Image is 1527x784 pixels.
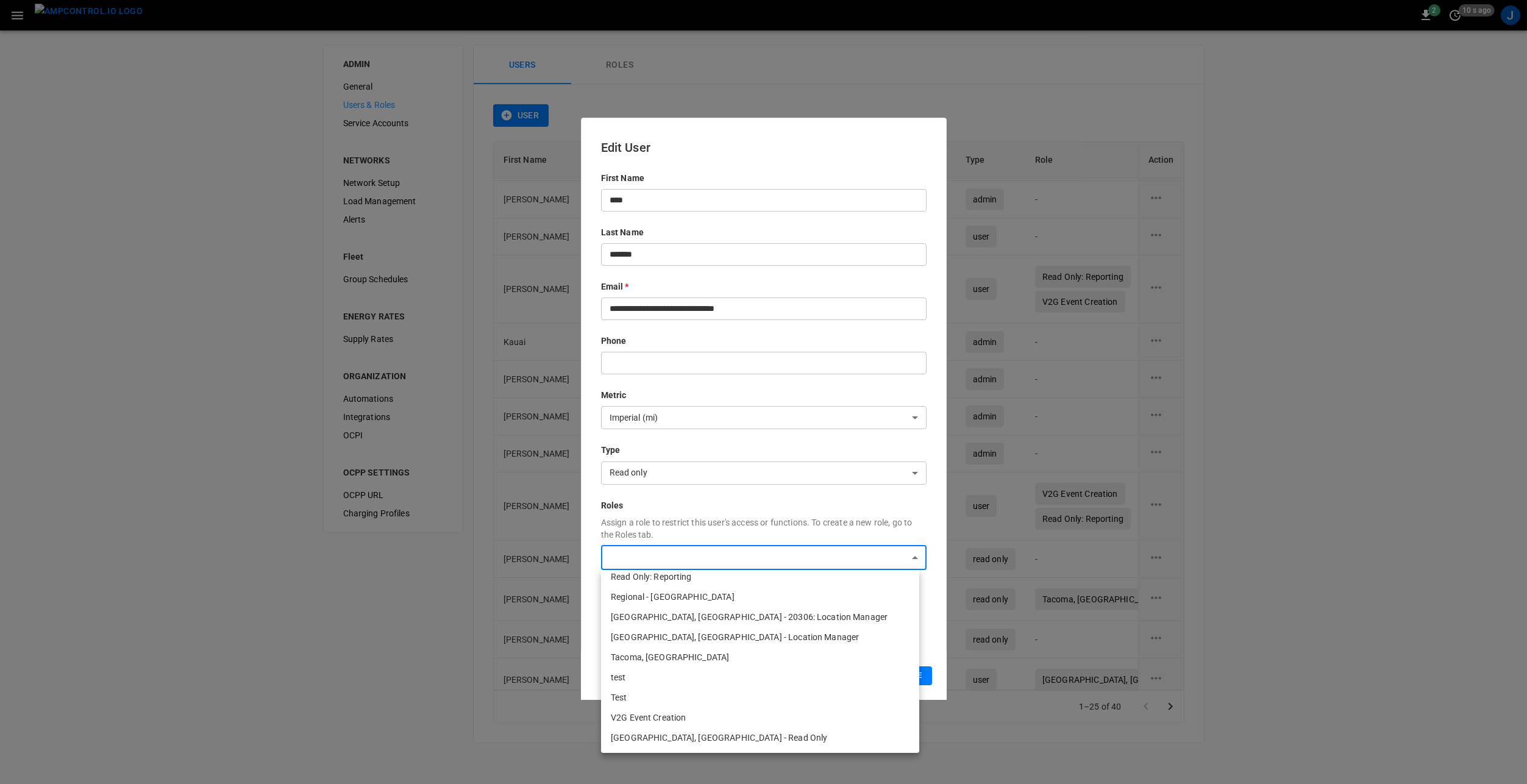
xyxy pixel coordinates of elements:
[601,668,919,688] li: test
[601,647,919,668] li: Tacoma, [GEOGRAPHIC_DATA]
[601,708,919,728] li: V2G Event Creation
[601,627,919,647] li: [GEOGRAPHIC_DATA], [GEOGRAPHIC_DATA] - Location Manager
[601,607,919,627] li: [GEOGRAPHIC_DATA], [GEOGRAPHIC_DATA] - 20306: Location Manager
[601,567,919,587] li: Read Only: Reporting
[601,728,919,748] li: [GEOGRAPHIC_DATA], [GEOGRAPHIC_DATA] - Read Only
[601,587,919,607] li: Regional - [GEOGRAPHIC_DATA]
[601,688,919,708] li: Test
